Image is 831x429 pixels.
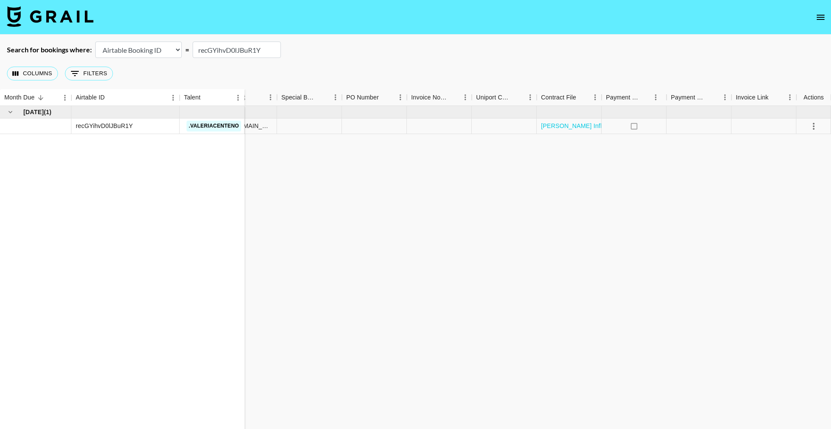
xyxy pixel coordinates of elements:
div: Payment Sent Date [667,89,731,106]
div: Contract File [537,89,602,106]
button: Menu [394,91,407,104]
div: Invoice Link [731,89,796,106]
div: Search for bookings where: [7,45,92,54]
img: Grail Talent [7,6,93,27]
div: Invoice Notes [411,89,447,106]
button: Sort [640,91,652,103]
div: Video Link [212,89,277,106]
button: Sort [576,91,588,103]
div: Special Booking Type [277,89,342,106]
div: Uniport Contact Email [476,89,512,106]
button: Sort [317,91,329,103]
button: Menu [524,91,537,104]
a: .valeriacenteno [187,121,241,131]
a: [PERSON_NAME] Influencer Authorization Agreement for Lulus.docx [541,122,730,130]
button: Menu [459,91,472,104]
span: [DATE] [23,108,44,116]
button: Menu [589,91,602,104]
button: hide children [4,106,16,118]
div: = [185,45,189,54]
div: Invoice Link [736,89,769,106]
div: Payment Sent [602,89,667,106]
button: Menu [264,91,277,104]
div: Special Booking Type [281,89,317,106]
div: Contract File [541,89,576,106]
div: Invoice Notes [407,89,472,106]
button: Menu [649,91,662,104]
button: Show filters [65,67,113,80]
button: Sort [105,92,117,104]
button: Sort [200,92,213,104]
button: Sort [35,92,47,104]
button: Sort [769,91,781,103]
div: Uniport Contact Email [472,89,537,106]
button: Menu [167,91,180,104]
button: Sort [512,91,524,103]
button: Menu [329,91,342,104]
button: open drawer [812,9,829,26]
div: Payment Sent Date [671,89,706,106]
button: Menu [232,91,245,104]
div: Talent [180,89,245,106]
div: Actions [796,89,831,106]
span: ( 1 ) [44,108,52,116]
button: Menu [718,91,731,104]
div: Airtable ID [71,89,180,106]
div: recGYihvD0lJBuR1Y [76,122,133,130]
div: Month Due [4,89,35,106]
div: PO Number [342,89,407,106]
button: Select columns [7,67,58,80]
button: Sort [706,91,718,103]
div: PO Number [346,89,379,106]
button: select merge strategy [806,119,821,134]
div: Actions [804,89,824,106]
button: Sort [245,91,258,103]
div: Payment Sent [606,89,640,106]
div: Airtable ID [76,89,105,106]
button: Sort [447,91,459,103]
button: Menu [783,91,796,104]
button: Menu [58,91,71,104]
button: Sort [379,91,391,103]
div: Talent [184,89,200,106]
